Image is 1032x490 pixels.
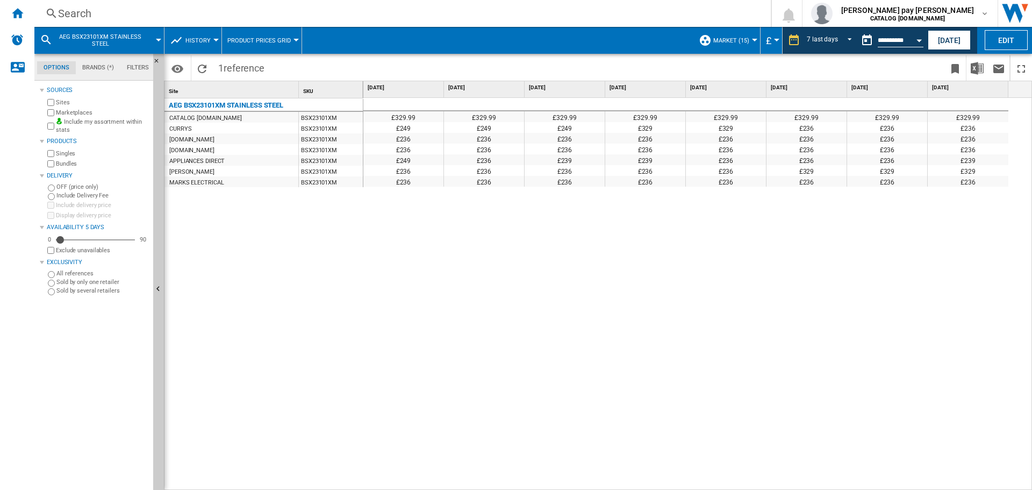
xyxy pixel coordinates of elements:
div: £236 [363,176,443,187]
div: BSX23101XM [299,123,363,133]
div: £236 [525,165,605,176]
button: Edit [985,30,1028,50]
div: £236 [605,133,685,144]
input: Bundles [47,160,54,167]
div: [DATE] [365,81,443,95]
span: AEG BSX23101XM STAINLESS STEEL [57,33,144,47]
div: [DATE] [849,81,927,95]
div: £329.99 [928,111,1008,122]
span: [DATE] [368,84,441,91]
div: £236 [444,165,524,176]
b: CATALOG [DOMAIN_NAME] [870,15,945,22]
div: [DOMAIN_NAME] [169,145,214,156]
div: BSX23101XM [299,176,363,187]
div: [DATE] [527,81,605,95]
div: Search [58,6,743,21]
div: APPLIANCES DIRECT [169,156,225,167]
div: £236 [686,133,766,144]
img: excel-24x24.png [971,62,984,75]
input: Display delivery price [47,247,54,254]
label: Display delivery price [56,211,149,219]
div: This report is based on a date in the past. [856,27,926,54]
button: Hide [153,54,166,73]
span: £ [766,35,771,46]
div: £236 [847,154,927,165]
div: £249 [525,122,605,133]
button: Bookmark this report [944,55,966,81]
button: md-calendar [856,30,878,51]
div: [DATE] [769,81,847,95]
img: profile.jpg [811,3,833,24]
div: £236 [363,144,443,154]
div: £236 [686,165,766,176]
div: £236 [525,133,605,144]
div: [DOMAIN_NAME] [169,134,214,145]
input: Singles [47,150,54,157]
div: BSX23101XM [299,144,363,155]
div: AEG BSX23101XM STAINLESS STEEL [40,27,159,54]
label: Bundles [56,160,149,168]
span: [DATE] [610,84,683,91]
div: Sort None [301,81,363,98]
div: £239 [605,154,685,165]
div: £236 [605,144,685,154]
span: Site [169,88,178,94]
span: 1 [213,55,270,78]
button: £ [766,27,777,54]
div: [DATE] [930,81,1008,95]
button: Download in Excel [966,55,988,81]
div: [DATE] [607,81,685,95]
label: Sold by only one retailer [56,278,149,286]
button: Maximize [1010,55,1032,81]
div: £329.99 [444,111,524,122]
img: mysite-bg-18x18.png [56,118,62,124]
div: 90 [137,236,149,244]
input: Marketplaces [47,109,54,116]
div: BSX23101XM [299,166,363,176]
div: Availability 5 Days [47,223,149,232]
div: History [170,27,216,54]
div: £329 [766,165,847,176]
div: £239 [525,154,605,165]
md-slider: Availability [56,235,135,245]
div: 7 last days [807,35,838,43]
div: Products [47,137,149,146]
div: [PERSON_NAME] [169,167,214,177]
label: Include my assortment within stats [56,118,149,134]
label: All references [56,269,149,278]
label: Include Delivery Fee [56,191,149,200]
label: Singles [56,150,149,158]
div: CURRYS [169,124,191,134]
div: [DATE] [688,81,766,95]
div: Market (15) [699,27,755,54]
div: £236 [928,133,1008,144]
div: £236 [444,176,524,187]
span: reference [224,62,264,74]
div: £236 [766,154,847,165]
button: Reload [191,55,213,81]
label: Sold by several retailers [56,287,149,295]
input: Include my assortment within stats [47,119,54,133]
input: Sold by only one retailer [48,280,55,287]
span: History [185,37,211,44]
div: £236 [928,176,1008,187]
input: Display delivery price [47,212,54,219]
button: Open calendar [909,29,929,48]
div: £329 [928,165,1008,176]
div: £236 [847,176,927,187]
div: £236 [686,176,766,187]
div: £236 [847,122,927,133]
label: Include delivery price [56,201,149,209]
span: [DATE] [690,84,764,91]
button: [DATE] [928,30,971,50]
div: £329 [605,122,685,133]
div: CATALOG [DOMAIN_NAME] [169,113,242,124]
span: [DATE] [448,84,522,91]
div: £236 [525,144,605,154]
div: £236 [605,176,685,187]
div: £236 [766,144,847,154]
div: £239 [928,154,1008,165]
span: [DATE] [771,84,844,91]
input: OFF (price only) [48,184,55,191]
div: £236 [847,133,927,144]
